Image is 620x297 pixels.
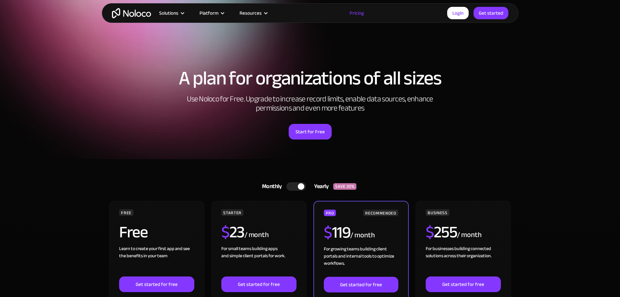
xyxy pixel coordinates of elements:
[180,95,440,113] h2: Use Noloco for Free. Upgrade to increase record limits, enable data sources, enhance permissions ...
[324,217,332,248] span: $
[350,230,375,241] div: / month
[112,8,151,18] a: home
[324,224,350,241] h2: 119
[426,209,449,216] div: BUSINESS
[474,7,508,19] a: Get started
[221,245,296,276] div: For small teams building apps and simple client portals for work. ‍
[119,276,194,292] a: Get started for free
[108,68,512,88] h1: A plan for organizations of all sizes
[221,209,243,216] div: STARTER
[426,217,434,247] span: $
[231,9,275,17] div: Resources
[324,245,398,277] div: For growing teams building client portals and internal tools to optimize workflows.
[200,9,218,17] div: Platform
[254,182,287,191] div: Monthly
[221,217,229,247] span: $
[159,9,178,17] div: Solutions
[426,245,501,276] div: For businesses building connected solutions across their organization. ‍
[221,224,244,240] h2: 23
[447,7,469,19] a: Login
[289,124,332,140] a: Start for Free
[119,209,133,216] div: FREE
[457,230,481,240] div: / month
[191,9,231,17] div: Platform
[244,230,269,240] div: / month
[426,276,501,292] a: Get started for free
[240,9,262,17] div: Resources
[151,9,191,17] div: Solutions
[363,210,398,216] div: RECOMMENDED
[119,245,194,276] div: Learn to create your first app and see the benefits in your team ‍
[341,9,372,17] a: Pricing
[333,183,356,190] div: SAVE 20%
[221,276,296,292] a: Get started for free
[324,277,398,292] a: Get started for free
[324,210,336,216] div: PRO
[426,224,457,240] h2: 255
[119,224,147,240] h2: Free
[306,182,333,191] div: Yearly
